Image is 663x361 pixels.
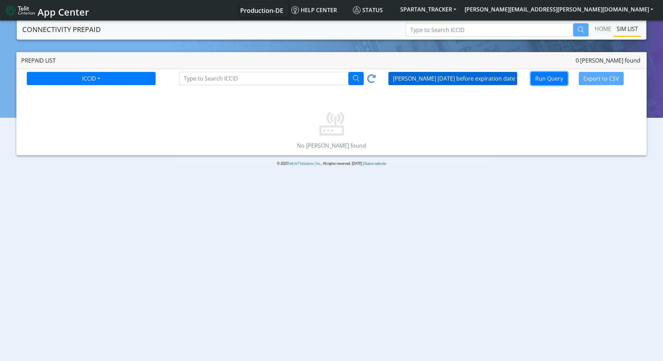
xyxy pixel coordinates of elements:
[27,72,156,85] button: ICCID
[592,22,614,36] a: Home
[240,6,283,15] span: Production-DE
[291,6,299,14] img: knowledge.svg
[576,56,640,65] span: 0 [PERSON_NAME] found
[309,91,354,136] img: No Sims found
[460,3,657,16] button: [PERSON_NAME][EMAIL_ADDRESS][PERSON_NAME][DOMAIN_NAME]
[353,6,361,14] img: status.svg
[287,161,321,166] a: Telit IoT Solutions, Inc.
[6,5,35,16] img: logo-telit-cinterion-gw-new.png
[406,23,573,36] input: Type to Search ICCID
[353,6,383,14] span: Status
[179,72,348,85] input: Type to Search ICCID/Tag
[22,23,101,36] a: CONNECTIVITY PREPAID
[364,161,386,166] a: Status website
[16,141,647,150] p: No [PERSON_NAME] found
[350,3,396,17] a: Status
[21,57,56,64] span: Prepaid List
[531,72,568,85] button: Run Query
[171,161,492,166] p: © 2025 . All rights reserved. [DATE] |
[289,3,350,17] a: Help center
[388,72,517,85] button: [PERSON_NAME] [DATE] before expiration date
[240,3,283,17] a: Your current platform instance
[614,22,641,36] a: SIM LIST
[579,72,624,85] button: Export to CSV
[396,3,460,16] button: SPARTAN_TRACKER
[291,6,337,14] span: Help center
[38,6,89,18] span: App Center
[6,3,88,18] a: App Center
